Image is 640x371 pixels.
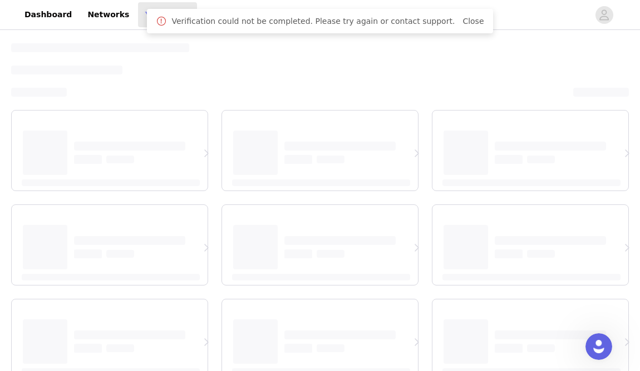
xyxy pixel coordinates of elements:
[138,2,197,27] a: Your Links
[171,16,455,27] span: Verification could not be completed. Please try again or contact support.
[585,333,612,360] iframe: Intercom live chat
[81,2,136,27] a: Networks
[462,17,484,26] a: Close
[599,6,609,24] div: avatar
[18,2,78,27] a: Dashboard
